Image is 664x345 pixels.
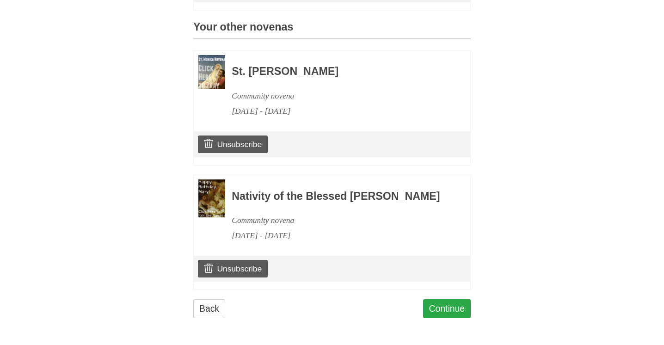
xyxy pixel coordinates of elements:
[232,66,445,78] h3: St. [PERSON_NAME]
[198,136,268,153] a: Unsubscribe
[423,299,471,318] a: Continue
[198,179,225,217] img: Novena image
[232,104,445,119] div: [DATE] - [DATE]
[232,88,445,104] div: Community novena
[232,191,445,203] h3: Nativity of the Blessed [PERSON_NAME]
[232,213,445,228] div: Community novena
[198,55,225,89] img: Novena image
[193,21,471,39] h3: Your other novenas
[232,228,445,243] div: [DATE] - [DATE]
[198,260,268,277] a: Unsubscribe
[193,299,225,318] a: Back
